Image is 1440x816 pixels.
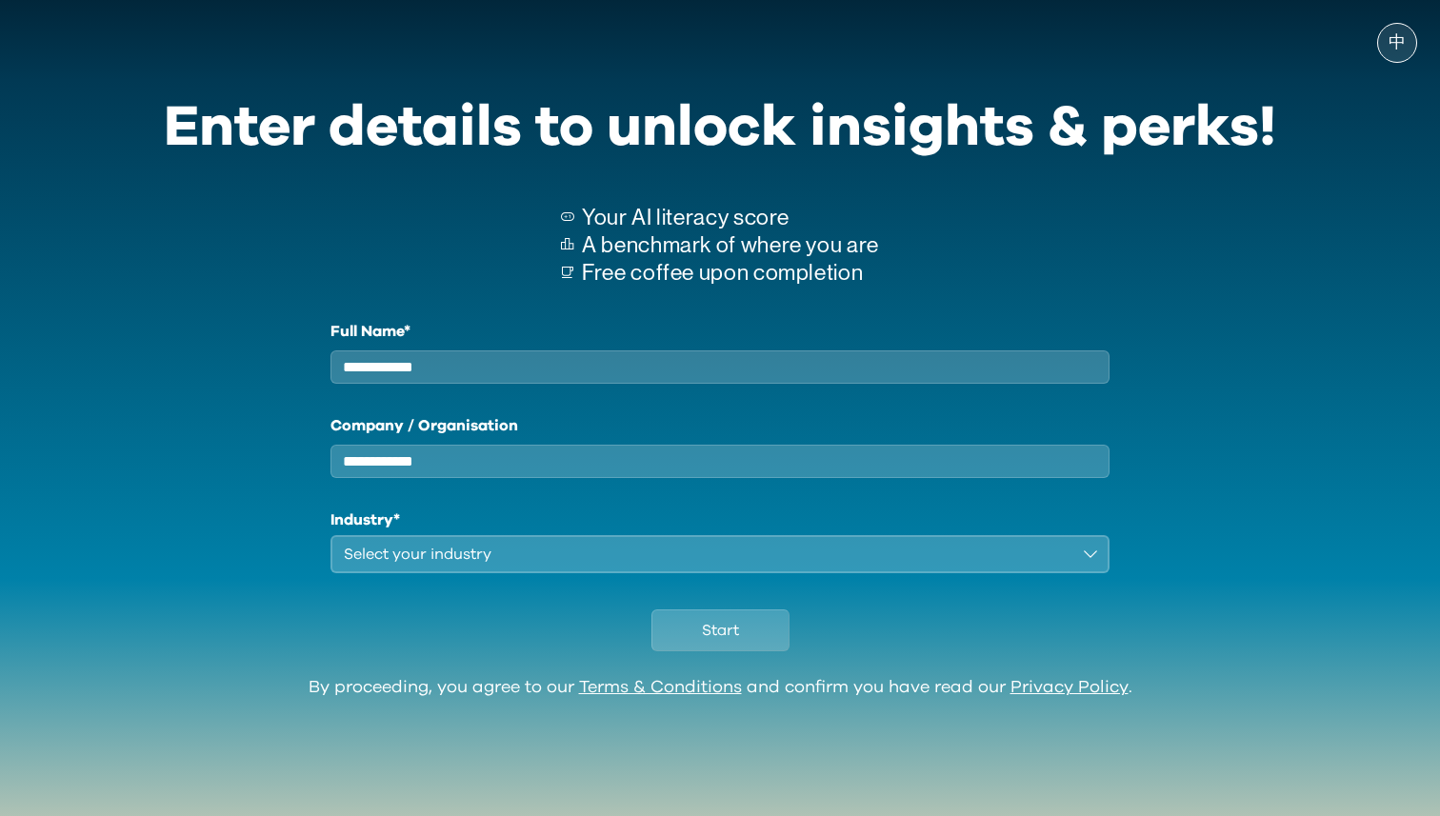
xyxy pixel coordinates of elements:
[1010,679,1129,696] a: Privacy Policy
[164,82,1276,173] div: Enter details to unlock insights & perks!
[309,678,1132,699] div: By proceeding, you agree to our and confirm you have read our .
[582,231,879,259] p: A benchmark of where you are
[330,508,1110,531] h1: Industry*
[702,619,739,642] span: Start
[344,543,1070,566] div: Select your industry
[579,679,742,696] a: Terms & Conditions
[651,609,790,651] button: Start
[330,320,1110,343] label: Full Name*
[582,259,879,287] p: Free coffee upon completion
[330,414,1110,437] label: Company / Organisation
[330,535,1110,573] button: Select your industry
[582,204,879,231] p: Your AI literacy score
[1389,33,1406,52] span: 中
